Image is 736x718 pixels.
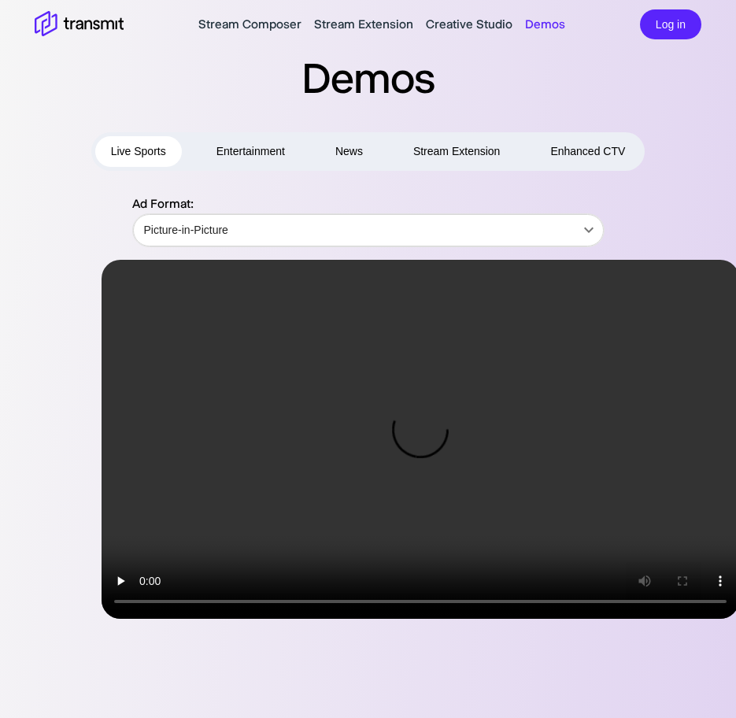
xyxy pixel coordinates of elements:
[426,15,512,34] a: Creative Studio
[95,136,182,167] button: Live Sports
[132,194,605,213] p: Ad Format:
[398,136,516,167] button: Stream Extension
[201,136,301,167] button: Entertainment
[640,16,701,31] a: Log in
[640,9,701,40] button: Log in
[320,136,379,167] button: News
[534,136,641,167] button: Enhanced CTV
[198,15,301,34] a: Stream Composer
[133,208,604,252] div: Picture-in-Picture
[314,15,413,34] a: Stream Extension
[525,15,565,34] a: Demos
